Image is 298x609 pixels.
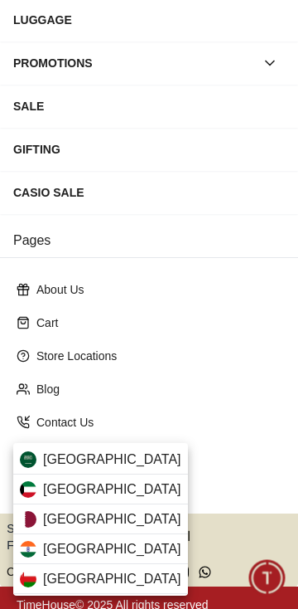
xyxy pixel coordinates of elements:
span: [GEOGRAPHIC_DATA] [43,569,181,589]
img: Qatar [20,511,36,528]
img: India [20,541,36,558]
span: [GEOGRAPHIC_DATA] [43,509,181,529]
span: [GEOGRAPHIC_DATA] [43,539,181,559]
span: [GEOGRAPHIC_DATA] [43,480,181,499]
span: [GEOGRAPHIC_DATA] [43,450,181,470]
img: Saudi Arabia [20,451,36,468]
img: Oman [20,571,36,587]
div: Chat Widget [249,560,286,597]
img: Kuwait [20,481,36,498]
